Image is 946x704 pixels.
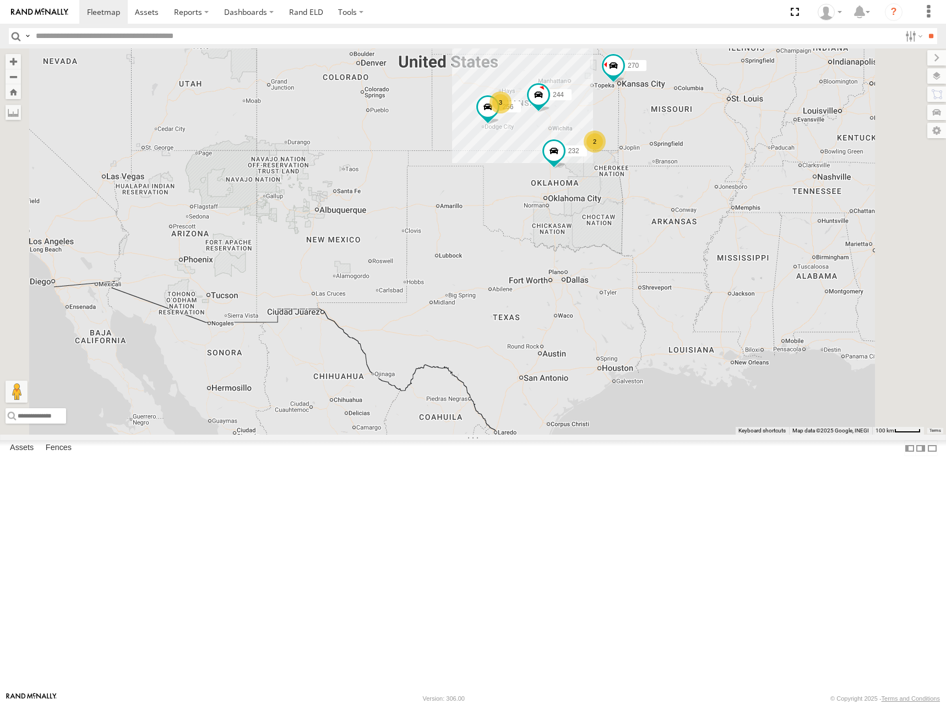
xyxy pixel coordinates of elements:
div: © Copyright 2025 - [830,695,940,702]
div: 3 [490,91,512,113]
label: Hide Summary Table [927,440,938,456]
span: 270 [628,62,639,69]
label: Assets [4,441,39,456]
div: 2 [584,131,606,153]
a: Terms and Conditions [882,695,940,702]
i: ? [885,3,902,21]
a: Visit our Website [6,693,57,704]
label: Measure [6,105,21,120]
label: Search Query [23,28,32,44]
button: Keyboard shortcuts [738,427,786,435]
button: Zoom Home [6,84,21,99]
label: Fences [40,441,77,456]
label: Dock Summary Table to the Left [904,440,915,456]
div: Shane Miller [814,4,846,20]
div: Version: 306.00 [423,695,465,702]
span: Map data ©2025 Google, INEGI [792,427,869,434]
button: Zoom out [6,69,21,84]
button: Drag Pegman onto the map to open Street View [6,381,28,403]
label: Map Settings [927,123,946,138]
button: Map Scale: 100 km per 44 pixels [872,427,924,435]
span: 100 km [876,427,894,434]
span: 244 [553,91,564,99]
img: rand-logo.svg [11,8,68,16]
span: 232 [568,147,579,154]
button: Zoom in [6,54,21,69]
label: Dock Summary Table to the Right [915,440,926,456]
a: Terms (opens in new tab) [929,428,941,432]
label: Search Filter Options [901,28,925,44]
